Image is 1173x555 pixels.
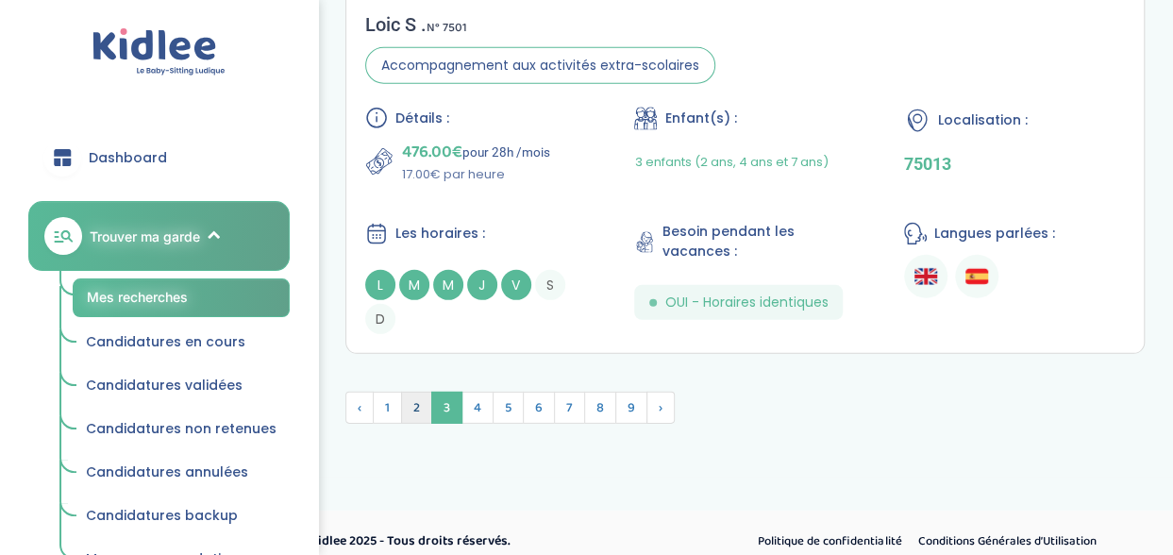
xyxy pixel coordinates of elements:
[934,224,1055,244] span: Langues parlées :
[345,392,374,424] span: ‹
[365,304,395,334] span: D
[904,154,1125,174] p: 75013
[395,109,449,128] span: Détails :
[298,531,667,551] p: © Kidlee 2025 - Tous droits réservés.
[395,224,485,244] span: Les horaires :
[938,110,1028,130] span: Localisation :
[523,392,555,424] span: 6
[402,139,462,165] span: 476.00€
[399,270,429,300] span: M
[365,47,715,84] span: Accompagnement aux activités extra-scolaires
[634,153,828,171] span: 3 enfants (2 ans, 4 ans et 7 ans)
[554,392,585,424] span: 7
[664,293,828,312] span: OUI - Horaires identiques
[402,139,550,165] p: pour 28h /mois
[86,506,238,525] span: Candidatures backup
[401,392,432,424] span: 2
[584,392,616,424] span: 8
[501,270,531,300] span: V
[73,412,290,447] a: Candidatures non retenues
[73,498,290,534] a: Candidatures backup
[467,270,497,300] span: J
[90,227,200,246] span: Trouver ma garde
[662,222,855,261] span: Besoin pendant les vacances :
[73,368,290,404] a: Candidatures validées
[28,124,290,192] a: Dashboard
[965,265,988,288] img: Espagnol
[86,332,245,351] span: Candidatures en cours
[911,530,1102,554] a: Conditions Générales d’Utilisation
[73,278,290,317] a: Mes recherches
[461,392,494,424] span: 4
[493,392,524,424] span: 5
[86,376,243,395] span: Candidatures validées
[86,419,276,438] span: Candidatures non retenues
[664,109,736,128] span: Enfant(s) :
[373,392,402,424] span: 1
[427,18,467,38] span: N° 7501
[87,289,188,305] span: Mes recherches
[73,455,290,491] a: Candidatures annulées
[28,201,290,271] a: Trouver ma garde
[73,325,290,361] a: Candidatures en cours
[92,28,226,76] img: logo.svg
[914,265,937,288] img: Anglais
[89,148,167,168] span: Dashboard
[431,392,462,424] span: 3
[433,270,463,300] span: M
[365,270,395,300] span: L
[365,13,715,36] div: Loic S .
[535,270,565,300] span: S
[751,530,908,554] a: Politique de confidentialité
[402,165,550,184] p: 17.00€ par heure
[615,392,647,424] span: 9
[646,392,675,424] span: Suivant »
[86,462,248,481] span: Candidatures annulées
